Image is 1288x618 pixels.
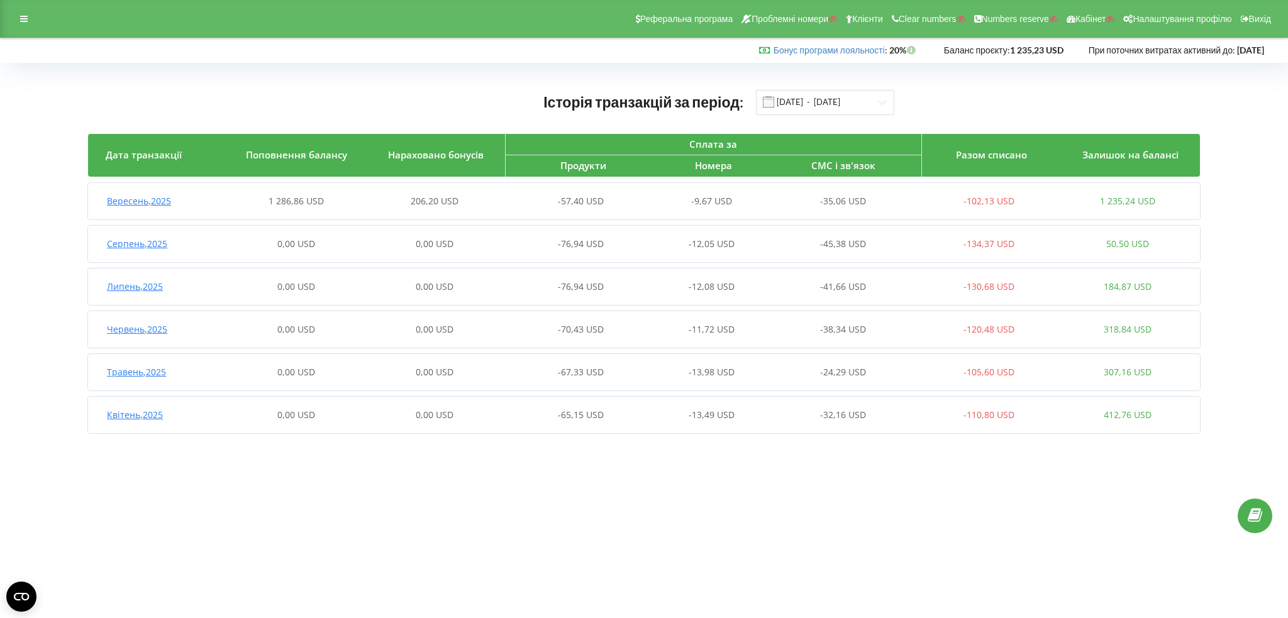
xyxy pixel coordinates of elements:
[269,195,324,207] span: 1 286,86 USD
[1133,14,1231,24] span: Налаштування профілю
[1104,280,1152,292] span: 184,87 USD
[1100,195,1155,207] span: 1 235,24 USD
[277,323,315,335] span: 0,00 USD
[1106,238,1149,250] span: 50,50 USD
[388,148,484,161] span: Нараховано бонусів
[1010,45,1063,55] strong: 1 235,23 USD
[277,238,315,250] span: 0,00 USD
[774,45,885,55] a: Бонус програми лояльності
[416,409,453,421] span: 0,00 USD
[107,323,167,335] span: Червень , 2025
[1104,409,1152,421] span: 412,76 USD
[1249,14,1271,24] span: Вихід
[963,195,1014,207] span: -102,13 USD
[820,366,866,378] span: -24,29 USD
[963,323,1014,335] span: -120,48 USD
[107,366,166,378] span: Травень , 2025
[416,323,453,335] span: 0,00 USD
[6,582,36,612] button: Open CMP widget
[811,159,875,172] span: СМС і зв'язок
[899,14,957,24] span: Clear numbers
[107,238,167,250] span: Серпень , 2025
[558,280,604,292] span: -76,94 USD
[963,409,1014,421] span: -110,80 USD
[640,14,733,24] span: Реферальна програма
[689,238,735,250] span: -12,05 USD
[1237,45,1264,55] strong: [DATE]
[106,148,182,161] span: Дата транзакції
[1104,366,1152,378] span: 307,16 USD
[982,14,1049,24] span: Numbers reserve
[852,14,883,24] span: Клієнти
[558,409,604,421] span: -65,15 USD
[820,238,866,250] span: -45,38 USD
[246,148,347,161] span: Поповнення балансу
[558,323,604,335] span: -70,43 USD
[277,366,315,378] span: 0,00 USD
[689,138,737,150] span: Сплата за
[558,366,604,378] span: -67,33 USD
[1082,148,1179,161] span: Залишок на балансі
[695,159,732,172] span: Номера
[691,195,732,207] span: -9,67 USD
[1104,323,1152,335] span: 318,84 USD
[944,45,1010,55] span: Баланс проєкту:
[107,409,163,421] span: Квітень , 2025
[963,280,1014,292] span: -130,68 USD
[963,238,1014,250] span: -134,37 USD
[956,148,1027,161] span: Разом списано
[560,159,606,172] span: Продукти
[277,409,315,421] span: 0,00 USD
[889,45,919,55] strong: 20%
[820,409,866,421] span: -32,16 USD
[689,323,735,335] span: -11,72 USD
[820,280,866,292] span: -41,66 USD
[689,280,735,292] span: -12,08 USD
[752,14,828,24] span: Проблемні номери
[820,195,866,207] span: -35,06 USD
[1089,45,1235,55] span: При поточних витратах активний до:
[689,409,735,421] span: -13,49 USD
[558,238,604,250] span: -76,94 USD
[107,195,171,207] span: Вересень , 2025
[416,238,453,250] span: 0,00 USD
[820,323,866,335] span: -38,34 USD
[963,366,1014,378] span: -105,60 USD
[774,45,887,55] span: :
[107,280,163,292] span: Липень , 2025
[543,93,743,111] span: Історія транзакцій за період:
[1075,14,1106,24] span: Кабінет
[689,366,735,378] span: -13,98 USD
[416,280,453,292] span: 0,00 USD
[277,280,315,292] span: 0,00 USD
[416,366,453,378] span: 0,00 USD
[411,195,458,207] span: 206,20 USD
[558,195,604,207] span: -57,40 USD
